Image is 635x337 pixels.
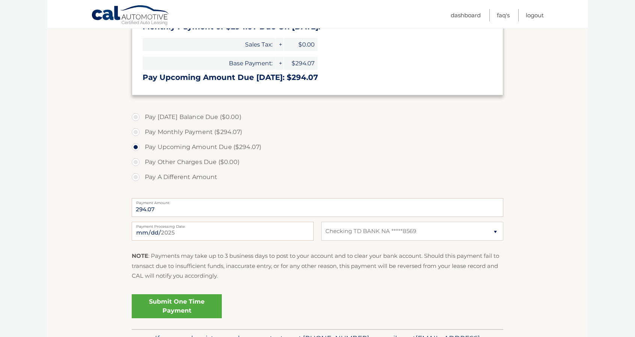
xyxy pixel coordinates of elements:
[132,294,222,318] a: Submit One Time Payment
[284,38,317,51] span: $0.00
[132,140,503,155] label: Pay Upcoming Amount Due ($294.07)
[91,5,170,27] a: Cal Automotive
[276,38,283,51] span: +
[276,57,283,70] span: +
[132,170,503,185] label: Pay A Different Amount
[132,252,148,259] strong: NOTE
[132,125,503,140] label: Pay Monthly Payment ($294.07)
[132,110,503,125] label: Pay [DATE] Balance Due ($0.00)
[143,73,492,82] h3: Pay Upcoming Amount Due [DATE]: $294.07
[497,9,510,21] a: FAQ's
[143,38,275,51] span: Sales Tax:
[143,57,275,70] span: Base Payment:
[132,198,503,204] label: Payment Amount
[132,155,503,170] label: Pay Other Charges Due ($0.00)
[451,9,481,21] a: Dashboard
[526,9,544,21] a: Logout
[132,222,314,241] input: Payment Date
[132,198,503,217] input: Payment Amount
[132,251,503,281] p: : Payments may take up to 3 business days to post to your account and to clear your bank account....
[132,222,314,228] label: Payment Processing Date
[284,57,317,70] span: $294.07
